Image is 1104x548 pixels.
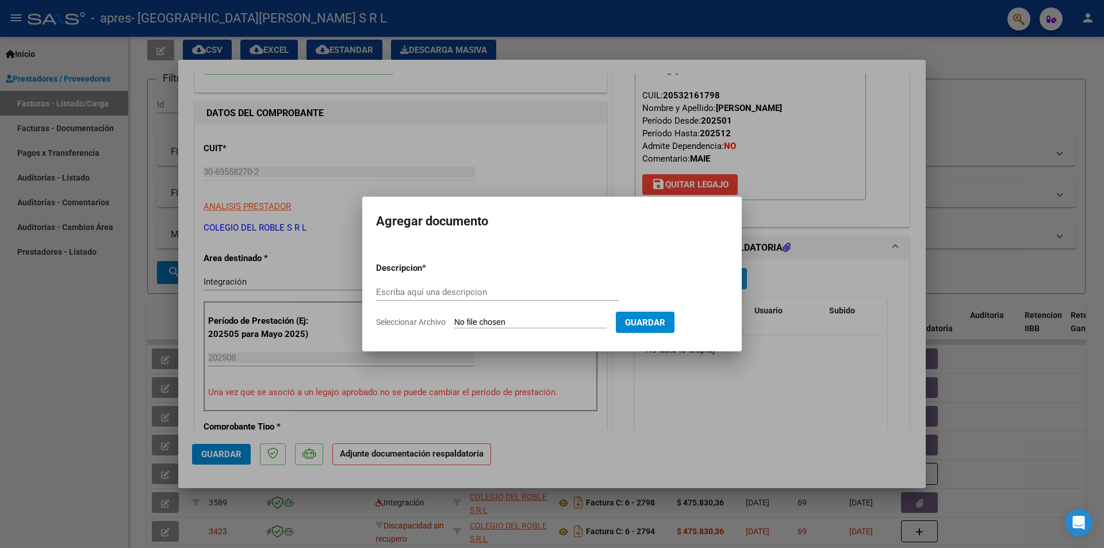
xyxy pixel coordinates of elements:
[616,312,674,333] button: Guardar
[376,262,482,275] p: Descripcion
[376,210,728,232] h2: Agregar documento
[1065,509,1092,536] div: Open Intercom Messenger
[376,317,446,327] span: Seleccionar Archivo
[625,317,665,328] span: Guardar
